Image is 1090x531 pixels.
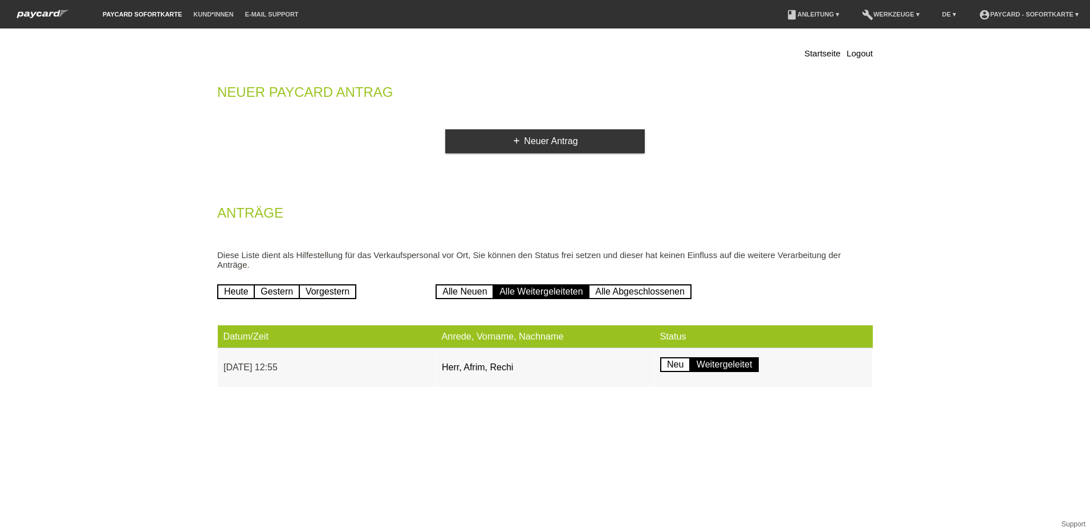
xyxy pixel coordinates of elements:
a: DE ▾ [937,11,962,18]
a: E-Mail Support [239,11,304,18]
a: Weitergeleitet [690,357,759,372]
p: Diese Liste dient als Hilfestellung für das Verkaufspersonal vor Ort, Sie können den Status frei ... [217,250,873,269]
i: build [862,9,873,21]
a: Alle Neuen [436,284,494,299]
a: Support [1061,520,1085,528]
a: paycard Sofortkarte [97,11,188,18]
a: Herr, Afrim, Rechi [442,362,513,372]
a: bookAnleitung ▾ [780,11,845,18]
i: account_circle [979,9,990,21]
a: Vorgestern [299,284,356,299]
img: paycard Sofortkarte [11,8,74,20]
a: Alle Weitergeleiteten [493,284,589,299]
a: Heute [217,284,255,299]
th: Status [654,325,873,348]
a: account_circlepaycard - Sofortkarte ▾ [973,11,1084,18]
h2: Anträge [217,207,873,224]
a: Alle Abgeschlossenen [588,284,692,299]
h2: Neuer Paycard Antrag [217,87,873,104]
i: add [512,136,521,145]
th: Datum/Zeit [218,325,436,348]
a: Logout [847,48,873,58]
i: book [786,9,798,21]
a: Neu [660,357,690,372]
a: paycard Sofortkarte [11,13,74,22]
a: addNeuer Antrag [445,129,645,153]
a: Startseite [804,48,840,58]
a: Kund*innen [188,11,239,18]
a: Gestern [254,284,300,299]
th: Anrede, Vorname, Nachname [436,325,654,348]
td: [DATE] 12:55 [218,348,436,387]
a: buildWerkzeuge ▾ [856,11,925,18]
